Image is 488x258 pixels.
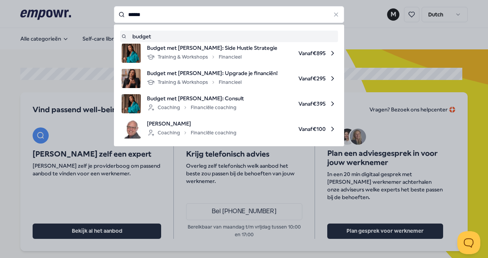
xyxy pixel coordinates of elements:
div: Coaching Financiële coaching [147,103,236,112]
span: [PERSON_NAME] [147,119,236,128]
a: product imageBudget met [PERSON_NAME]: Side Hustle StrategieTraining & WorkshopsFinancieelVanaf€895 [122,44,336,63]
img: product image [122,69,141,88]
span: Budget met [PERSON_NAME]: Side Hustle Strategie [147,44,277,52]
img: product image [122,94,141,113]
div: Training & Workshops Financieel [147,78,242,87]
a: product imageBudget met [PERSON_NAME]: Upgrade je financiën!Training & WorkshopsFinancieelVanaf€295 [122,69,336,88]
a: budget [122,32,336,41]
span: Budget met [PERSON_NAME]: Upgrade je financiën! [147,69,278,77]
div: Coaching Financiële coaching [147,128,236,137]
a: product image[PERSON_NAME]CoachingFinanciële coachingVanaf€100 [122,119,336,139]
span: Vanaf € 100 [242,119,336,139]
input: Search for products, categories or subcategories [114,6,344,23]
span: Budget met [PERSON_NAME]: Consult [147,94,244,103]
span: Vanaf € 395 [250,94,336,113]
a: product imageBudget met [PERSON_NAME]: ConsultCoachingFinanciële coachingVanaf€395 [122,94,336,113]
iframe: Help Scout Beacon - Open [457,231,480,254]
div: Training & Workshops Financieel [147,52,242,62]
img: product image [122,44,141,63]
span: Vanaf € 295 [284,69,336,88]
img: product image [122,119,141,139]
span: Vanaf € 895 [284,44,336,63]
